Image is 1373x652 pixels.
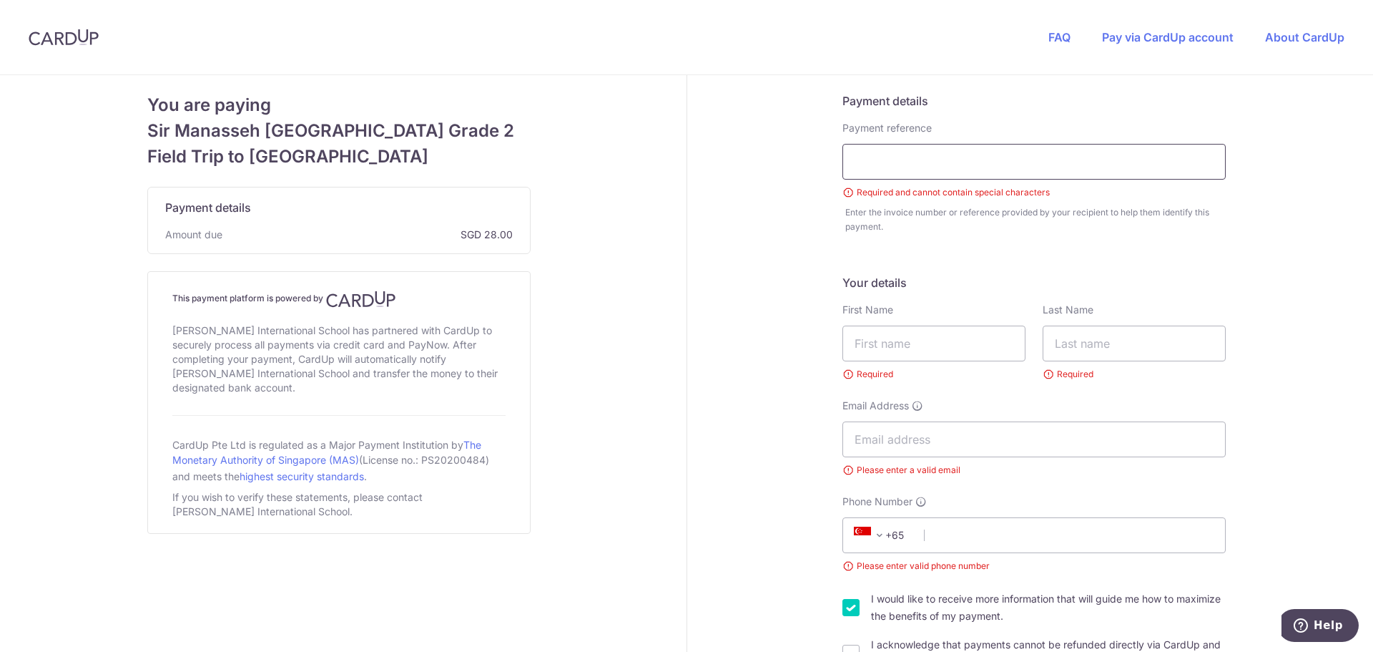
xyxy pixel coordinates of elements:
span: You are paying [147,92,531,118]
input: Last name [1043,326,1226,361]
div: [PERSON_NAME] International School has partnered with CardUp to securely process all payments via... [172,321,506,398]
img: CardUp [29,29,99,46]
img: CardUp [326,291,396,308]
label: Payment reference [842,121,932,135]
small: Please enter a valid email [842,463,1226,477]
span: Phone Number [842,495,912,509]
span: Amount due [165,228,222,242]
span: +65 [850,527,914,544]
h5: Your details [842,274,1226,291]
label: Last Name [1043,303,1093,317]
label: I would like to receive more information that will guide me how to maximize the benefits of my pa... [871,590,1226,625]
a: About CardUp [1265,30,1344,44]
input: Email address [842,422,1226,457]
span: Sir Manasseh [GEOGRAPHIC_DATA] Grade 2 Field Trip to [GEOGRAPHIC_DATA] [147,118,531,170]
h5: Payment details [842,92,1226,110]
small: Required [1043,367,1226,381]
iframe: Opens a widget where you can find more information [1281,609,1359,645]
small: Please enter valid phone number [842,559,1226,573]
div: Enter the invoice number or reference provided by your recipient to help them identify this payment. [845,205,1226,234]
a: FAQ [1048,30,1071,44]
span: SGD 28.00 [228,228,513,242]
label: First Name [842,303,893,317]
span: Email Address [842,399,909,413]
div: CardUp Pte Ltd is regulated as a Major Payment Institution by (License no.: PS20200484) and meets... [172,433,506,487]
span: Payment details [165,199,251,216]
div: If you wish to verify these statements, please contact [PERSON_NAME] International School. [172,487,506,522]
a: highest security standards [240,470,364,482]
small: Required [842,367,1025,381]
span: +65 [854,527,888,544]
h4: This payment platform is powered by [172,291,506,308]
small: Required and cannot contain special characters [842,185,1226,200]
input: First name [842,326,1025,361]
a: Pay via CardUp account [1102,30,1234,44]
